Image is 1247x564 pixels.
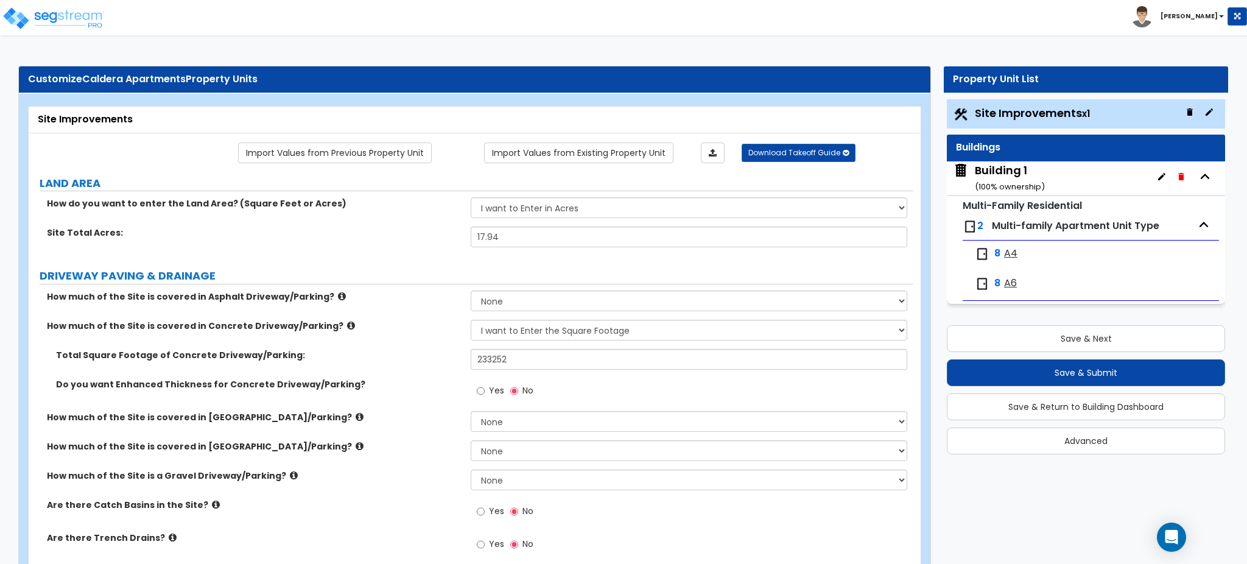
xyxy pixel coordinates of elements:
[47,227,462,239] label: Site Total Acres:
[489,384,504,397] span: Yes
[47,411,462,423] label: How much of the Site is covered in [GEOGRAPHIC_DATA]/Parking?
[47,440,462,453] label: How much of the Site is covered in [GEOGRAPHIC_DATA]/Parking?
[1004,247,1017,261] span: A4
[522,384,533,397] span: No
[1157,523,1186,552] div: Open Intercom Messenger
[347,321,355,330] i: click for more info!
[975,105,1090,121] span: Site Improvements
[956,141,1216,155] div: Buildings
[47,197,462,210] label: How do you want to enter the Land Area? (Square Feet or Acres)
[1161,12,1218,21] b: [PERSON_NAME]
[47,291,462,303] label: How much of the Site is covered in Asphalt Driveway/Parking?
[82,72,186,86] span: Caldera Apartments
[510,505,518,518] input: No
[47,499,462,511] label: Are there Catch Basins in the Site?
[47,470,462,482] label: How much of the Site is a Gravel Driveway/Parking?
[977,219,983,233] span: 2
[522,538,533,550] span: No
[1004,277,1017,291] span: A6
[947,325,1225,352] button: Save & Next
[963,199,1082,213] small: Multi-Family Residential
[1131,6,1153,27] img: avatar.png
[994,247,1000,261] span: 8
[40,175,913,191] label: LAND AREA
[953,72,1219,86] div: Property Unit List
[290,471,298,480] i: click for more info!
[47,320,462,332] label: How much of the Site is covered in Concrete Driveway/Parking?
[489,505,504,517] span: Yes
[38,113,912,127] div: Site Improvements
[953,163,969,178] img: building.svg
[56,349,462,361] label: Total Square Footage of Concrete Driveway/Parking:
[701,143,725,163] a: Import the dynamic attributes value through Excel sheet
[212,500,220,509] i: click for more info!
[56,378,462,390] label: Do you want Enhanced Thickness for Concrete Driveway/Parking?
[40,268,913,284] label: DRIVEWAY PAVING & DRAINAGE
[169,533,177,542] i: click for more info!
[1082,107,1090,120] small: x1
[975,277,989,291] img: door.png
[975,247,989,261] img: door.png
[975,163,1045,194] div: Building 1
[489,538,504,550] span: Yes
[742,144,855,162] button: Download Takeoff Guide
[510,384,518,398] input: No
[947,428,1225,454] button: Advanced
[238,143,432,163] a: Import the dynamic attribute values from previous properties.
[947,393,1225,420] button: Save & Return to Building Dashboard
[356,412,364,421] i: click for more info!
[28,72,921,86] div: Customize Property Units
[477,384,485,398] input: Yes
[356,442,364,451] i: click for more info!
[484,143,673,163] a: Import the dynamic attribute values from existing properties.
[992,219,1159,233] span: Multi-family Apartment Unit Type
[947,359,1225,386] button: Save & Submit
[522,505,533,517] span: No
[953,163,1045,194] span: Building 1
[975,181,1045,192] small: ( 100 % ownership)
[748,147,840,158] span: Download Takeoff Guide
[338,292,346,301] i: click for more info!
[510,538,518,551] input: No
[963,219,977,234] img: door.png
[953,107,969,122] img: Construction.png
[477,538,485,551] input: Yes
[47,532,462,544] label: Are there Trench Drains?
[477,505,485,518] input: Yes
[994,277,1000,291] span: 8
[2,6,105,30] img: logo_pro_r.png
